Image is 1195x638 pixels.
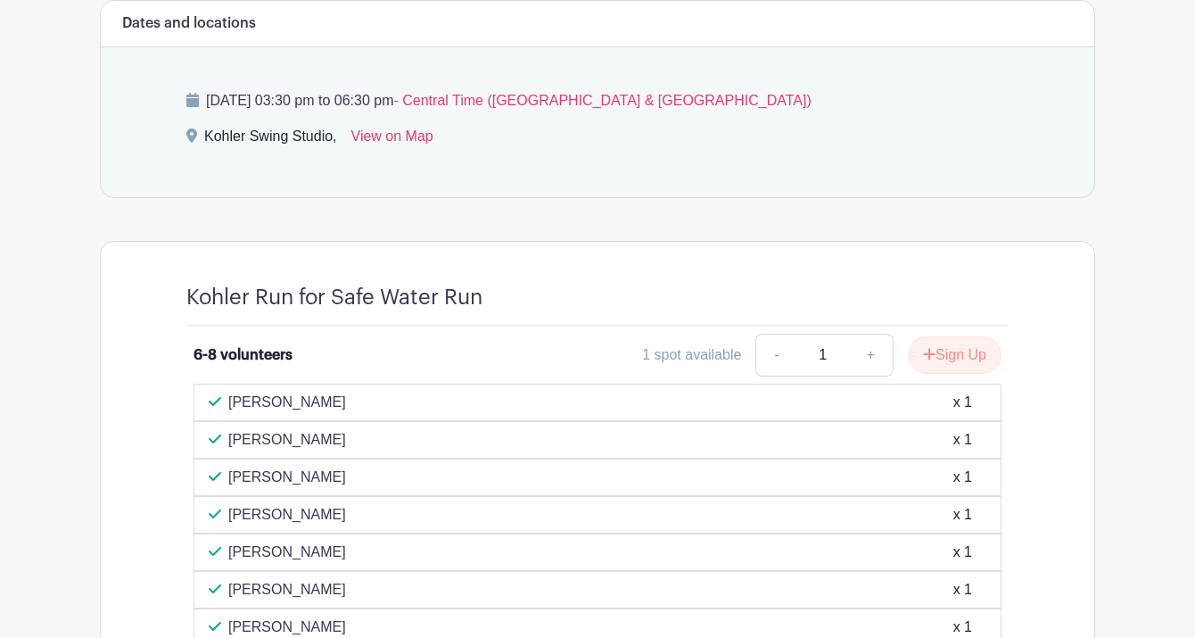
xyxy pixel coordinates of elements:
h4: Kohler Run for Safe Water Run [186,285,482,311]
div: 6-8 volunteers [194,344,293,366]
p: [PERSON_NAME] [228,617,346,638]
div: x 1 [953,617,972,638]
button: Sign Up [908,336,1001,374]
p: [PERSON_NAME] [228,429,346,451]
div: x 1 [953,504,972,526]
a: - [755,334,796,377]
p: [PERSON_NAME] [228,467,346,488]
a: + [849,334,894,377]
p: [PERSON_NAME] [228,579,346,601]
div: x 1 [953,392,972,413]
div: x 1 [953,467,972,488]
div: 1 spot available [642,344,741,366]
p: [PERSON_NAME] [228,542,346,563]
span: - Central Time ([GEOGRAPHIC_DATA] & [GEOGRAPHIC_DATA]) [393,93,811,108]
div: x 1 [953,579,972,601]
p: [DATE] 03:30 pm to 06:30 pm [186,90,1009,112]
div: Kohler Swing Studio, [204,126,337,154]
p: [PERSON_NAME] [228,392,346,413]
h6: Dates and locations [122,15,256,32]
a: View on Map [351,126,433,154]
p: [PERSON_NAME] [228,504,346,526]
div: x 1 [953,429,972,451]
div: x 1 [953,542,972,563]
